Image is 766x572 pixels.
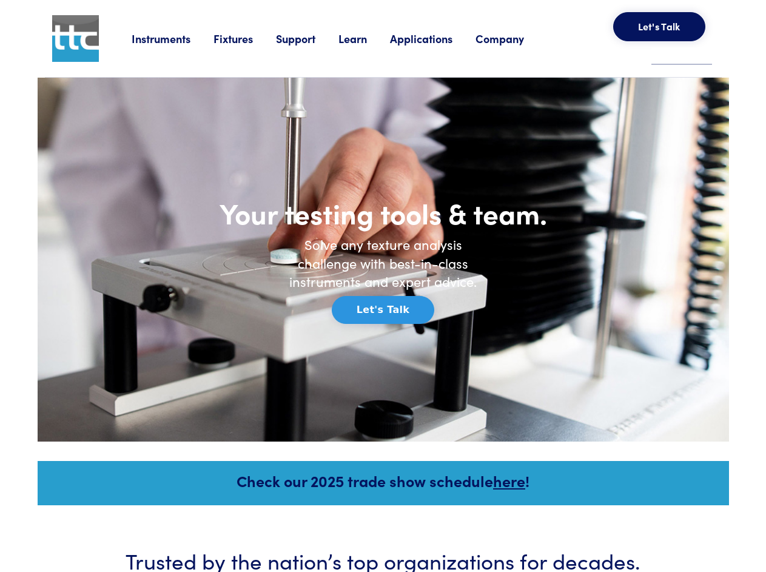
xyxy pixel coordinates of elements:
[493,470,525,491] a: here
[332,296,434,324] button: Let's Talk
[54,470,713,491] h5: Check our 2025 trade show schedule !
[390,31,475,46] a: Applications
[280,235,486,291] h6: Solve any texture analysis challenge with best-in-class instruments and expert advice.
[613,12,705,41] button: Let's Talk
[276,31,338,46] a: Support
[132,31,213,46] a: Instruments
[338,31,390,46] a: Learn
[475,31,547,46] a: Company
[177,195,590,230] h1: Your testing tools & team.
[52,15,99,62] img: ttc_logo_1x1_v1.0.png
[213,31,276,46] a: Fixtures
